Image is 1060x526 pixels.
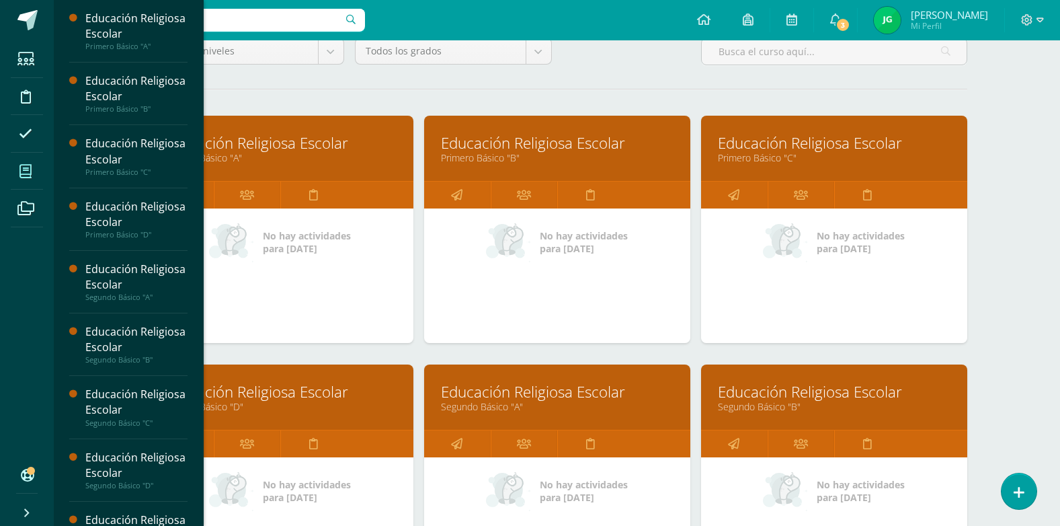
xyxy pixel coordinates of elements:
div: Primero Básico "C" [85,167,188,177]
div: Segundo Básico "D" [85,481,188,490]
a: Primero Básico "B" [441,151,674,164]
div: Educación Religiosa Escolar [85,324,188,355]
div: Segundo Básico "C" [85,418,188,428]
a: Educación Religiosa EscolarSegundo Básico "B" [85,324,188,365]
a: Educación Religiosa Escolar [441,381,674,402]
div: Primero Básico "A" [85,42,188,51]
span: No hay actividades para [DATE] [263,478,351,504]
img: no_activities_small.png [209,222,253,262]
span: No hay actividades para [DATE] [817,229,905,255]
div: Primero Básico "D" [85,230,188,239]
div: Segundo Básico "A" [85,293,188,302]
input: Busca el curso aquí... [702,38,967,65]
span: 3 [835,17,850,32]
img: no_activities_small.png [486,222,530,262]
a: Educación Religiosa Escolar [718,381,950,402]
img: no_activities_small.png [763,471,807,511]
div: Primero Básico "B" [85,104,188,114]
a: Todos los niveles [148,38,343,64]
a: Educación Religiosa EscolarPrimero Básico "B" [85,73,188,114]
a: Segundo Básico "B" [718,400,950,413]
a: Educación Religiosa EscolarSegundo Básico "A" [85,262,188,302]
div: Educación Religiosa Escolar [85,136,188,167]
div: Educación Religiosa Escolar [85,387,188,418]
img: no_activities_small.png [763,222,807,262]
span: No hay actividades para [DATE] [817,478,905,504]
div: Segundo Básico "B" [85,355,188,365]
a: Primero Básico "A" [164,151,397,164]
span: No hay actividades para [DATE] [540,478,628,504]
a: Primero Básico "C" [718,151,950,164]
a: Educación Religiosa Escolar [164,381,397,402]
input: Busca un usuario... [63,9,365,32]
div: Educación Religiosa Escolar [85,450,188,481]
a: Educación Religiosa EscolarPrimero Básico "D" [85,199,188,239]
a: Educación Religiosa Escolar [718,133,950,153]
div: Educación Religiosa Escolar [85,11,188,42]
a: Todos los grados [356,38,551,64]
a: Educación Religiosa EscolarPrimero Básico "A" [85,11,188,51]
span: No hay actividades para [DATE] [263,229,351,255]
a: Educación Religiosa EscolarSegundo Básico "D" [85,450,188,490]
a: Primero Básico "D" [164,400,397,413]
span: Mi Perfil [911,20,988,32]
span: [PERSON_NAME] [911,8,988,22]
div: Educación Religiosa Escolar [85,199,188,230]
div: Educación Religiosa Escolar [85,73,188,104]
img: c5e6a7729ce0d31aadaf9fc218af694a.png [874,7,901,34]
a: Educación Religiosa Escolar [441,133,674,153]
a: Segundo Básico "A" [441,400,674,413]
div: Educación Religiosa Escolar [85,262,188,293]
img: no_activities_small.png [209,471,253,511]
a: Educación Religiosa Escolar [164,133,397,153]
span: Todos los niveles [158,38,308,64]
span: No hay actividades para [DATE] [540,229,628,255]
a: Educación Religiosa EscolarSegundo Básico "C" [85,387,188,427]
img: no_activities_small.png [486,471,530,511]
span: Todos los grados [366,38,516,64]
a: Educación Religiosa EscolarPrimero Básico "C" [85,136,188,176]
